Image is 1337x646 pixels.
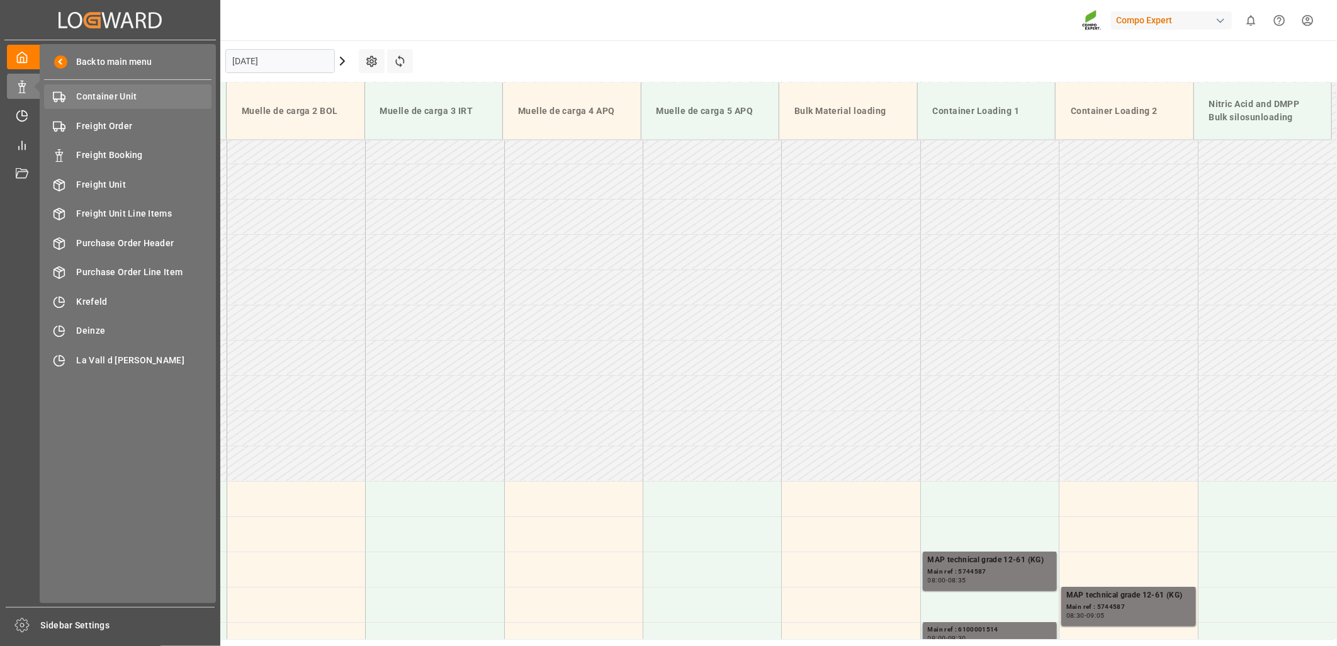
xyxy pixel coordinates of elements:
div: Container Loading 1 [928,99,1046,123]
div: MAP technical grade 12-61 (KG) [928,554,1052,567]
span: Freight Booking [77,149,212,162]
div: Container Loading 2 [1066,99,1183,123]
a: Purchase Order Line Item [44,260,212,285]
div: - [1085,613,1086,618]
div: - [946,577,948,583]
div: MAP technical grade 12-61 (KG) [1066,589,1190,602]
a: Freight Unit Line Items [44,201,212,226]
a: Freight Order [44,113,212,138]
div: 08:35 [948,577,966,583]
button: show 0 new notifications [1237,6,1265,35]
span: Krefeld [77,295,212,309]
span: Freight Order [77,120,212,133]
div: Main ref : 5744587 [928,567,1052,577]
span: Purchase Order Header [77,237,212,250]
button: Help Center [1265,6,1294,35]
div: Nitric Acid and DMPP Bulk silosunloading [1204,93,1322,129]
span: Sidebar Settings [41,619,215,632]
div: 08:30 [1066,613,1085,618]
a: Purchase Order Header [44,230,212,255]
a: Freight Unit [44,172,212,196]
div: Muelle de carga 4 APQ [513,99,631,123]
a: Krefeld [44,289,212,314]
a: My Cockpit [7,45,213,69]
a: Freight Booking [44,143,212,167]
a: La Vall d [PERSON_NAME] [44,348,212,372]
a: Deinze [44,319,212,343]
div: Bulk Material loading [789,99,907,123]
span: Back to main menu [67,55,152,69]
a: Timeslot Management [7,103,213,128]
div: Main ref : 6100001514 [928,625,1052,635]
div: 08:00 [928,577,946,583]
div: Muelle de carga 2 BOL [237,99,354,123]
span: Container Unit [77,90,212,103]
a: My Reports [7,132,213,157]
div: 09:30 [948,635,966,641]
button: Compo Expert [1111,8,1237,32]
span: Purchase Order Line Item [77,266,212,279]
div: Compo Expert [1111,11,1232,30]
span: La Vall d [PERSON_NAME] [77,354,212,367]
input: DD.MM.YYYY [225,49,335,73]
span: Deinze [77,324,212,337]
img: Screenshot%202023-09-29%20at%2010.02.21.png_1712312052.png [1082,9,1102,31]
div: Muelle de carga 3 IRT [375,99,493,123]
span: Freight Unit Line Items [77,207,212,220]
div: 09:00 [928,635,946,641]
a: Container Unit [44,84,212,109]
a: Document Management [7,162,213,186]
div: 09:05 [1086,613,1105,618]
span: Freight Unit [77,178,212,191]
div: Muelle de carga 5 APQ [652,99,769,123]
div: Main ref : 5744587 [1066,602,1190,613]
div: - [946,635,948,641]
